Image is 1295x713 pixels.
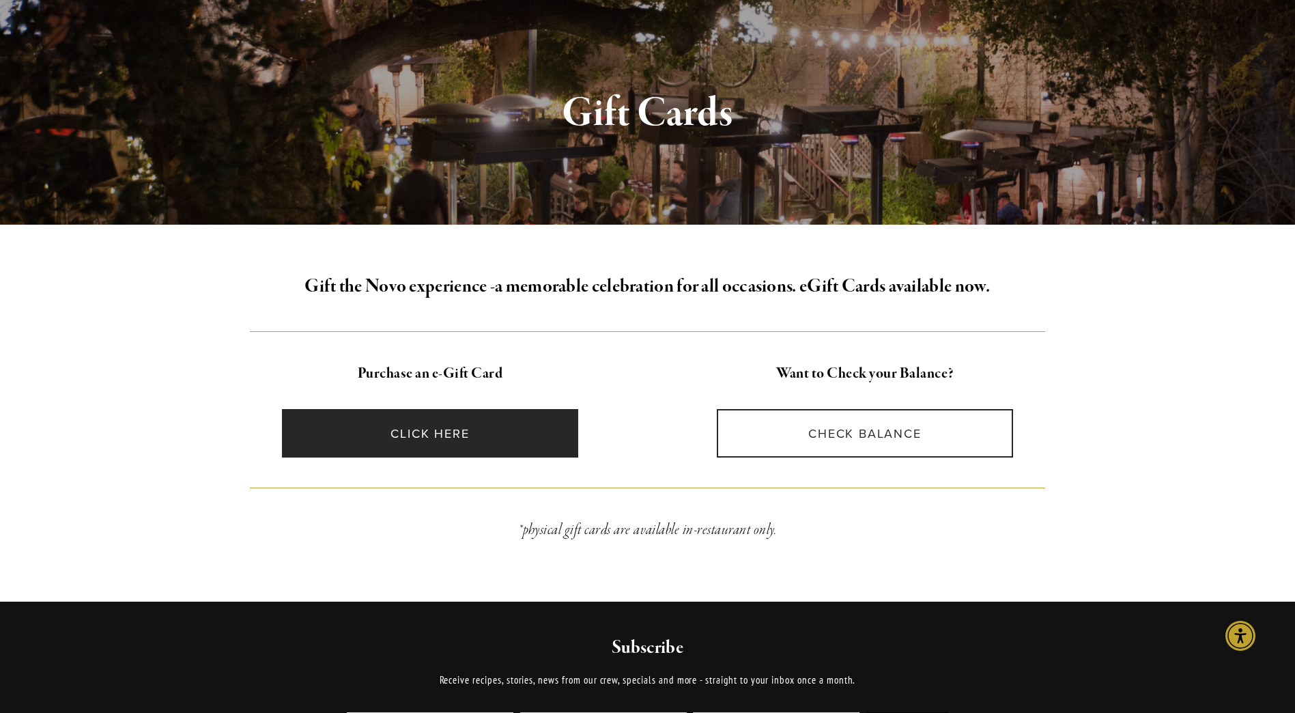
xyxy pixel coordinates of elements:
div: Accessibility Menu [1225,621,1255,651]
strong: Purchase an e-Gift Card [358,364,502,383]
em: *physical gift cards are available in-restaurant only. [518,520,777,540]
p: Receive recipes, stories, news from our crew, specials and more - straight to your inbox once a m... [309,672,986,688]
strong: Want to Check your Balance? [776,364,954,383]
strong: Gift Cards [562,87,733,139]
a: CLICK HERE [282,409,578,458]
h2: a memorable celebration for all occasions. eGift Cards available now. [250,272,1046,301]
h2: Subscribe [309,636,986,660]
a: CHECK BALANCE [717,409,1013,458]
strong: Gift the Novo experience - [304,275,495,298]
